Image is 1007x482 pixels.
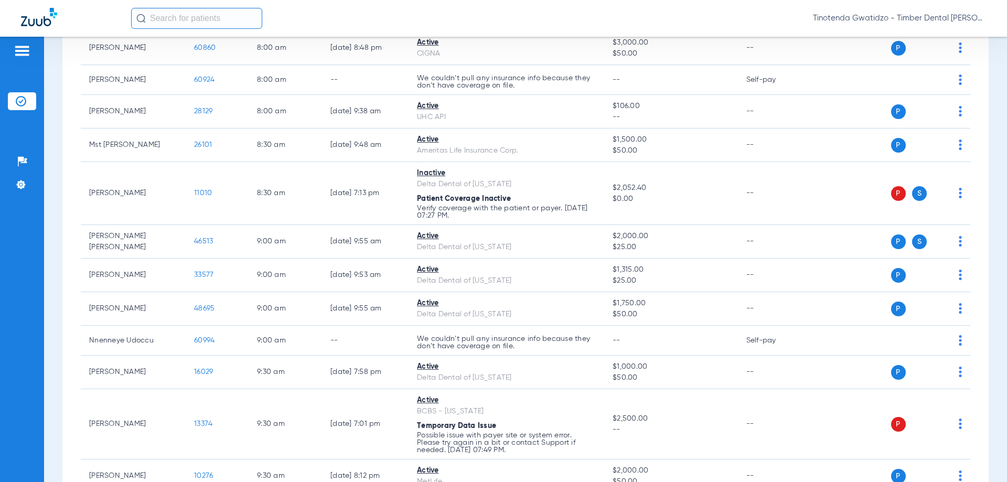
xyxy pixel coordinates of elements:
td: [DATE] 7:01 PM [322,389,409,459]
td: Nnenneye Udoccu [81,326,186,356]
td: [PERSON_NAME] [81,31,186,65]
span: 46513 [194,238,213,245]
input: Search for patients [131,8,262,29]
span: S [912,234,927,249]
td: [DATE] 9:55 AM [322,292,409,326]
td: [DATE] 8:48 PM [322,31,409,65]
span: 16029 [194,368,213,376]
span: P [891,186,906,201]
div: Delta Dental of [US_STATE] [417,372,596,383]
span: P [891,138,906,153]
td: -- [738,162,809,225]
span: $25.00 [613,242,729,253]
div: BCBS - [US_STATE] [417,406,596,417]
span: $50.00 [613,145,729,156]
td: [PERSON_NAME] [81,95,186,128]
span: P [891,104,906,119]
span: P [891,365,906,380]
span: 48695 [194,305,215,312]
span: P [891,41,906,56]
span: 60860 [194,44,216,51]
td: 9:30 AM [249,389,322,459]
span: -- [613,424,729,435]
span: 60994 [194,337,215,344]
img: group-dot-blue.svg [959,367,962,377]
span: Temporary Data Issue [417,422,496,430]
div: Active [417,231,596,242]
td: [DATE] 7:13 PM [322,162,409,225]
span: -- [613,76,620,83]
span: $25.00 [613,275,729,286]
div: Active [417,134,596,145]
p: We couldn’t pull any insurance info because they don’t have coverage on file. [417,74,596,89]
div: CIGNA [417,48,596,59]
span: 28129 [194,108,212,115]
span: $2,000.00 [613,465,729,476]
td: [DATE] 7:58 PM [322,356,409,389]
img: group-dot-blue.svg [959,335,962,346]
div: Active [417,37,596,48]
td: -- [738,259,809,292]
td: [PERSON_NAME] [81,389,186,459]
span: P [891,417,906,432]
div: Inactive [417,168,596,179]
p: We couldn’t pull any insurance info because they don’t have coverage on file. [417,335,596,350]
td: [PERSON_NAME] [PERSON_NAME] [81,225,186,259]
img: group-dot-blue.svg [959,303,962,314]
td: [PERSON_NAME] [81,292,186,326]
div: Delta Dental of [US_STATE] [417,179,596,190]
span: P [891,268,906,283]
img: group-dot-blue.svg [959,419,962,429]
img: group-dot-blue.svg [959,236,962,247]
span: -- [613,337,620,344]
span: 10276 [194,472,213,479]
span: $2,500.00 [613,413,729,424]
span: $3,000.00 [613,37,729,48]
td: -- [738,31,809,65]
div: Active [417,361,596,372]
div: Active [417,264,596,275]
td: -- [322,326,409,356]
span: Patient Coverage Inactive [417,195,511,202]
div: Delta Dental of [US_STATE] [417,309,596,320]
span: $1,000.00 [613,361,729,372]
img: group-dot-blue.svg [959,42,962,53]
span: 13374 [194,420,212,427]
td: [PERSON_NAME] [81,162,186,225]
span: Tinotenda Gwatidzo - Timber Dental [PERSON_NAME] [813,13,986,24]
td: 9:30 AM [249,356,322,389]
td: 9:00 AM [249,225,322,259]
img: group-dot-blue.svg [959,106,962,116]
span: 33577 [194,271,213,279]
td: Self-pay [738,326,809,356]
td: [DATE] 9:55 AM [322,225,409,259]
span: $106.00 [613,101,729,112]
td: 8:00 AM [249,65,322,95]
span: P [891,302,906,316]
td: 8:00 AM [249,31,322,65]
span: $50.00 [613,372,729,383]
span: P [891,234,906,249]
td: [PERSON_NAME] [81,65,186,95]
span: 60924 [194,76,215,83]
td: -- [738,356,809,389]
span: 26101 [194,141,212,148]
div: Ameritas Life Insurance Corp. [417,145,596,156]
img: Zuub Logo [21,8,57,26]
td: 9:00 AM [249,326,322,356]
td: -- [738,389,809,459]
span: $2,052.40 [613,183,729,194]
img: group-dot-blue.svg [959,74,962,85]
img: group-dot-blue.svg [959,270,962,280]
td: -- [738,225,809,259]
span: -- [613,112,729,123]
td: Mst [PERSON_NAME] [81,128,186,162]
img: group-dot-blue.svg [959,140,962,150]
td: [DATE] 9:48 AM [322,128,409,162]
td: [DATE] 9:38 AM [322,95,409,128]
td: -- [738,128,809,162]
iframe: Chat Widget [955,432,1007,482]
div: Active [417,101,596,112]
span: $1,750.00 [613,298,729,309]
td: 8:30 AM [249,128,322,162]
